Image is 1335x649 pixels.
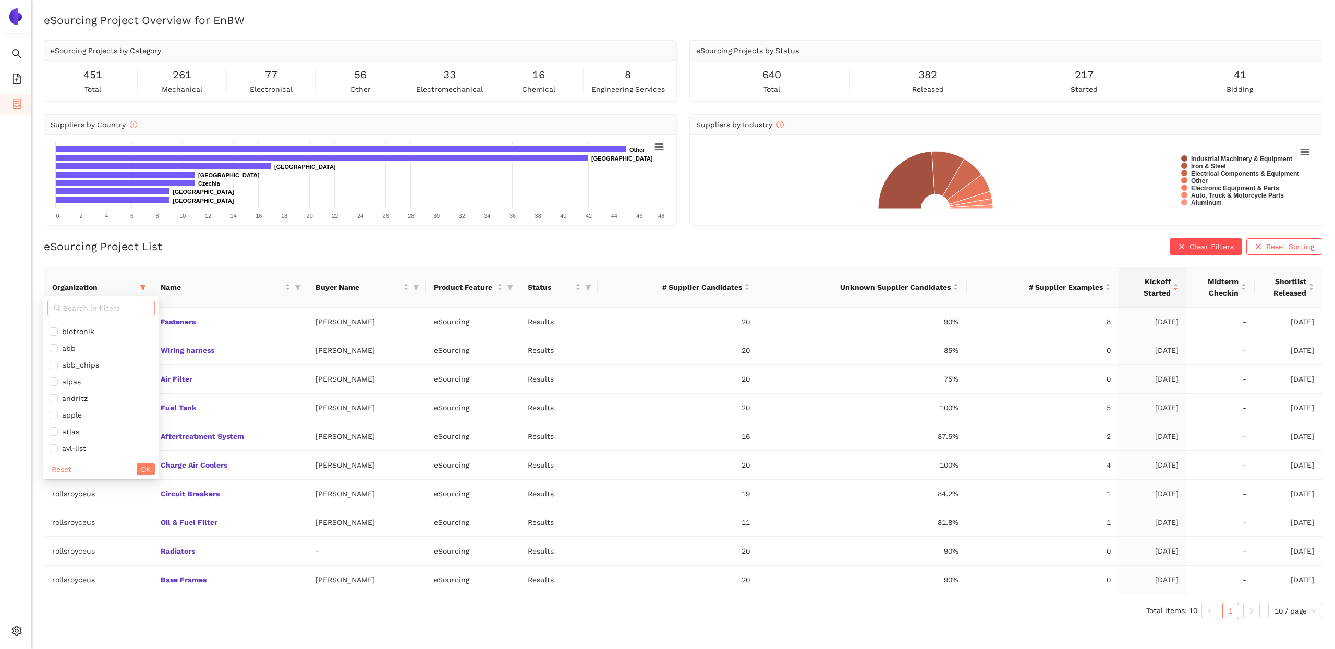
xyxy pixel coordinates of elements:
td: - [1187,422,1255,451]
td: 90% [758,537,967,566]
th: this column's title is Midterm Checkin,this column is sortable [1187,267,1255,308]
span: total [84,83,101,95]
td: 0 [967,365,1119,394]
td: Results [519,508,598,537]
td: eSourcing [426,566,519,594]
span: close [1255,243,1262,251]
td: [DATE] [1255,566,1322,594]
text: Electrical Components & Equipment [1191,170,1299,177]
th: this column's title is Buyer Name,this column is sortable [307,267,426,308]
td: [DATE] [1119,566,1187,594]
td: [DATE] [1119,537,1187,566]
li: 1 [1222,603,1239,619]
td: 8 [967,308,1119,336]
text: Aluminum [1191,199,1222,206]
td: eSourcing [426,480,519,508]
span: 451 [83,67,102,83]
span: filter [583,279,593,295]
td: Results [519,336,598,365]
td: [DATE] [1255,480,1322,508]
td: 11 [598,508,759,537]
span: left [1207,608,1213,614]
button: Reset [47,463,76,475]
text: 8 [156,213,159,219]
td: - [1187,537,1255,566]
li: Next Page [1243,603,1260,619]
td: Results [519,308,598,336]
span: Reset [52,463,71,475]
span: electronical [250,83,293,95]
td: 20 [598,537,759,566]
span: Clear Filters [1190,241,1234,252]
span: 56 [354,67,367,83]
text: 30 [433,213,440,219]
span: 217 [1075,67,1094,83]
span: electromechanical [416,83,483,95]
td: Results [519,451,598,480]
span: container [11,95,22,116]
li: Total items: 10 [1146,603,1197,619]
h2: eSourcing Project Overview for EnBW [44,13,1322,28]
text: 40 [560,213,566,219]
td: 20 [598,451,759,480]
text: 18 [281,213,287,219]
td: Results [519,566,598,594]
td: eSourcing [426,508,519,537]
span: 640 [762,67,781,83]
span: atlas [58,427,79,436]
th: this column's title is Status,this column is sortable [519,267,598,308]
span: search [54,304,61,312]
span: filter [507,284,513,290]
span: 8 [625,67,631,83]
td: 16 [598,422,759,451]
th: this column's title is Unknown Supplier Candidates,this column is sortable [758,267,967,308]
td: [DATE] [1255,394,1322,422]
td: [PERSON_NAME] [307,365,426,394]
span: Organization [52,281,136,293]
td: 100% [758,394,967,422]
span: abb [58,344,76,352]
td: [PERSON_NAME] [307,422,426,451]
td: 0 [967,336,1119,365]
span: file-add [11,70,22,91]
td: [DATE] [1255,336,1322,365]
button: closeReset Sorting [1246,238,1322,255]
text: 22 [332,213,338,219]
td: 75% [758,365,967,394]
td: [DATE] [1255,537,1322,566]
td: 20 [598,394,759,422]
td: Results [519,365,598,394]
td: 19 [598,480,759,508]
th: this column's title is Name,this column is sortable [152,267,307,308]
span: 41 [1234,67,1246,83]
td: [DATE] [1119,451,1187,480]
td: [PERSON_NAME] [307,566,426,594]
td: [DATE] [1255,422,1322,451]
span: eSourcing Projects by Category [51,46,161,55]
span: filter [411,279,421,295]
td: eSourcing [426,537,519,566]
td: 20 [598,566,759,594]
td: 2 [967,422,1119,451]
text: 24 [357,213,363,219]
td: [PERSON_NAME] [307,480,426,508]
text: 6 [130,213,133,219]
span: info-circle [776,121,784,128]
td: eSourcing [426,365,519,394]
td: [DATE] [1119,336,1187,365]
span: close [1178,243,1185,251]
td: Results [519,537,598,566]
text: Iron & Steel [1191,163,1226,170]
span: avl-list [58,444,86,452]
td: [PERSON_NAME] [307,336,426,365]
td: 90% [758,308,967,336]
td: [PERSON_NAME] [307,451,426,480]
span: chemical [522,83,555,95]
td: - [1187,365,1255,394]
span: Reset Sorting [1266,241,1314,252]
td: 1 [967,508,1119,537]
text: Czechia [198,180,220,187]
div: Page Size [1268,603,1322,619]
td: [PERSON_NAME] [307,394,426,422]
span: Kickoff Started [1127,276,1171,299]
